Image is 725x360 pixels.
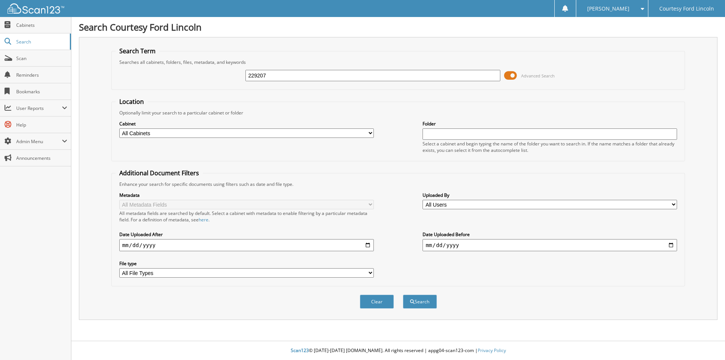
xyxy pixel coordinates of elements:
[423,231,677,238] label: Date Uploaded Before
[291,347,309,354] span: Scan123
[116,59,681,65] div: Searches all cabinets, folders, files, metadata, and keywords
[119,121,374,127] label: Cabinet
[16,39,66,45] span: Search
[119,260,374,267] label: File type
[360,295,394,309] button: Clear
[423,192,677,198] label: Uploaded By
[116,110,681,116] div: Optionally limit your search to a particular cabinet or folder
[16,22,67,28] span: Cabinets
[116,181,681,187] div: Enhance your search for specific documents using filters such as date and file type.
[587,6,629,11] span: [PERSON_NAME]
[116,97,148,106] legend: Location
[423,141,677,153] div: Select a cabinet and begin typing the name of the folder you want to search in. If the name match...
[16,88,67,95] span: Bookmarks
[199,216,208,223] a: here
[687,324,725,360] iframe: Chat Widget
[119,231,374,238] label: Date Uploaded After
[659,6,714,11] span: Courtesy Ford Lincoln
[16,55,67,62] span: Scan
[116,169,203,177] legend: Additional Document Filters
[478,347,506,354] a: Privacy Policy
[423,121,677,127] label: Folder
[521,73,555,79] span: Advanced Search
[16,105,62,111] span: User Reports
[119,192,374,198] label: Metadata
[16,72,67,78] span: Reminders
[119,210,374,223] div: All metadata fields are searched by default. Select a cabinet with metadata to enable filtering b...
[8,3,64,14] img: scan123-logo-white.svg
[119,239,374,251] input: start
[16,155,67,161] span: Announcements
[16,138,62,145] span: Admin Menu
[16,122,67,128] span: Help
[79,21,717,33] h1: Search Courtesy Ford Lincoln
[423,239,677,251] input: end
[403,295,437,309] button: Search
[71,341,725,360] div: © [DATE]-[DATE] [DOMAIN_NAME]. All rights reserved | appg04-scan123-com |
[116,47,159,55] legend: Search Term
